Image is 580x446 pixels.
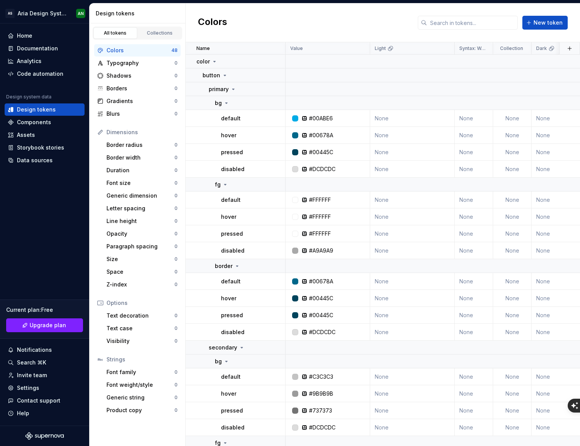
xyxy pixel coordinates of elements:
div: 0 [174,313,178,319]
div: Storybook stories [17,144,64,151]
td: None [370,110,455,127]
div: Design tokens [17,106,56,113]
td: None [370,402,455,419]
div: Generic dimension [106,192,174,200]
td: None [493,307,532,324]
p: default [221,196,241,204]
div: Font family [106,368,174,376]
a: Shadows0 [94,70,181,82]
div: 0 [174,394,178,401]
a: Product copy0 [103,404,181,416]
a: Generic string0 [103,391,181,404]
a: Opacity0 [103,228,181,240]
a: Font size0 [103,177,181,189]
div: Font size [106,179,174,187]
td: None [370,208,455,225]
a: Paragraph spacing0 [103,240,181,253]
div: Aria Design System [18,10,67,17]
div: Visibility [106,337,174,345]
a: Border radius0 [103,139,181,151]
div: #FFFFFF [309,196,331,204]
td: None [493,419,532,436]
td: None [370,290,455,307]
a: Duration0 [103,164,181,176]
div: #9B9B9B [309,390,333,398]
p: hover [221,131,236,139]
a: Settings [5,382,85,394]
td: None [455,368,493,385]
td: None [493,324,532,341]
svg: Supernova Logo [25,432,64,440]
div: Size [106,255,174,263]
p: Value [290,45,303,52]
a: Storybook stories [5,141,85,154]
a: Line height0 [103,215,181,227]
a: Analytics [5,55,85,67]
div: Line height [106,217,174,225]
div: Analytics [17,57,42,65]
div: 0 [174,142,178,148]
td: None [493,242,532,259]
div: #DCDCDC [309,424,336,431]
div: Generic string [106,394,174,401]
a: Typography0 [94,57,181,69]
a: Font weight/style0 [103,379,181,391]
div: #DCDCDC [309,328,336,336]
a: Gradients0 [94,95,181,107]
p: Collection [500,45,523,52]
a: Home [5,30,85,42]
td: None [370,161,455,178]
p: disabled [221,328,244,336]
div: 0 [174,256,178,262]
div: #00445C [309,148,333,156]
p: pressed [221,407,243,414]
p: Light [375,45,386,52]
td: None [493,402,532,419]
td: None [370,419,455,436]
div: Space [106,268,174,276]
a: Z-index0 [103,278,181,291]
p: bg [215,358,222,365]
p: disabled [221,424,244,431]
div: #00ABE6 [309,115,333,122]
td: None [493,191,532,208]
td: None [493,368,532,385]
div: Options [106,299,178,307]
div: Z-index [106,281,174,288]
div: All tokens [96,30,135,36]
td: None [370,273,455,290]
div: Shadows [106,72,174,80]
div: Home [17,32,32,40]
div: Strings [106,356,178,363]
td: None [370,307,455,324]
a: Size0 [103,253,181,265]
div: Paragraph spacing [106,243,174,250]
p: hover [221,295,236,302]
div: Data sources [17,156,53,164]
div: Borders [106,85,174,92]
span: New token [533,19,563,27]
a: Border width0 [103,151,181,164]
div: Duration [106,166,174,174]
div: 0 [174,73,178,79]
div: #C3C3C3 [309,373,333,381]
div: 0 [174,369,178,375]
div: Opacity [106,230,174,238]
div: Colors [106,47,171,54]
td: None [370,385,455,402]
button: New token [522,16,568,30]
p: default [221,373,241,381]
div: Settings [17,384,39,392]
div: 0 [174,98,178,104]
div: Border radius [106,141,174,149]
a: Colors48 [94,44,181,57]
div: Typography [106,59,174,67]
td: None [455,161,493,178]
div: Blurs [106,110,174,118]
div: Collections [141,30,179,36]
p: primary [209,85,229,93]
h2: Colors [198,16,227,30]
div: 0 [174,338,178,344]
p: border [215,262,233,270]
